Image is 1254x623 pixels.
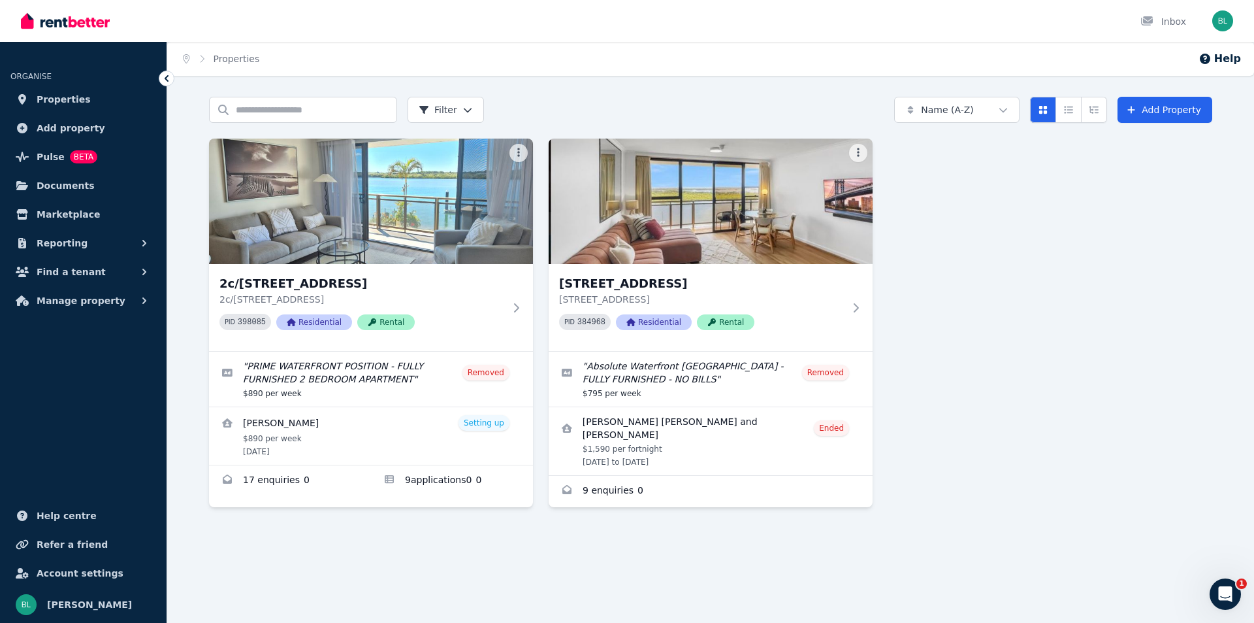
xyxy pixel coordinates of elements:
img: 9b/120 Duporth Ave, Maroochydore [549,139,873,264]
a: Edit listing: PRIME WATERFRONT POSITION - FULLY FURNISHED 2 BEDROOM APARTMENT [209,352,533,407]
span: Filter [419,103,457,116]
div: View options [1030,97,1107,123]
span: Refer a friend [37,537,108,552]
button: Compact list view [1055,97,1082,123]
button: Find a tenant [10,259,156,285]
span: Rental [357,314,415,330]
span: Reporting [37,235,88,251]
a: Enquiries for 9b/120 Duporth Ave, Maroochydore [549,476,873,507]
button: More options [849,144,867,162]
span: Help centre [37,508,97,524]
span: 1 [1236,579,1247,589]
button: Manage property [10,288,156,314]
button: Reporting [10,230,156,256]
p: 2c/[STREET_ADDRESS] [219,293,504,306]
nav: Breadcrumb [167,42,275,76]
a: Add property [10,115,156,141]
span: Account settings [37,565,123,581]
a: View details for Eliana Marcela Gutierrez Bernal and Esteban Herrera Leguizamo [549,407,873,475]
span: Properties [37,92,91,107]
span: Name (A-Z) [921,103,974,116]
a: Marketplace [10,201,156,227]
code: 384968 [577,318,605,327]
a: Account settings [10,560,156,586]
span: Residential [276,314,352,330]
span: Find a tenant [37,264,106,280]
a: Properties [214,54,260,64]
a: 9b/120 Duporth Ave, Maroochydore[STREET_ADDRESS][STREET_ADDRESS]PID 384968ResidentialRental [549,139,873,351]
a: View details for Martine Boys [209,407,533,465]
span: Manage property [37,293,125,309]
h3: 2c/[STREET_ADDRESS] [219,275,504,293]
a: Applications for 2c/120-122 Duporth Ave, Maroochydore [371,465,533,497]
h3: [STREET_ADDRESS] [559,275,844,293]
img: Britt Lundgren [1212,10,1233,31]
iframe: Intercom live chat [1210,579,1241,610]
a: 2c/120-122 Duporth Ave, Maroochydore2c/[STREET_ADDRESS]2c/[STREET_ADDRESS]PID 398085ResidentialRe... [209,139,533,351]
a: PulseBETA [10,144,156,170]
span: BETA [70,150,97,163]
code: 398085 [238,318,266,327]
span: Documents [37,178,95,194]
span: Rental [697,314,754,330]
div: Inbox [1140,15,1186,28]
a: Refer a friend [10,531,156,558]
img: RentBetter [21,11,110,31]
small: PID [564,318,575,326]
a: Edit listing: Absolute Waterfront 9th Floor Duporth Avenue Apartment - FULLY FURNISHED - NO BILLS [549,352,873,407]
button: Filter [408,97,484,123]
span: ORGANISE [10,72,52,81]
img: 2c/120-122 Duporth Ave, Maroochydore [209,139,533,264]
a: Properties [10,86,156,112]
img: Britt Lundgren [16,594,37,615]
small: PID [225,318,235,326]
span: Pulse [37,149,65,165]
span: Residential [616,314,692,330]
button: Expanded list view [1081,97,1107,123]
a: Add Property [1117,97,1212,123]
button: Card view [1030,97,1056,123]
a: Documents [10,173,156,199]
span: Add property [37,120,105,136]
span: Marketplace [37,207,100,222]
button: Help [1198,51,1241,67]
a: Enquiries for 2c/120-122 Duporth Ave, Maroochydore [209,465,371,497]
p: [STREET_ADDRESS] [559,293,844,306]
button: Name (A-Z) [894,97,1020,123]
button: More options [509,144,528,162]
a: Help centre [10,503,156,529]
span: [PERSON_NAME] [47,597,132,613]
